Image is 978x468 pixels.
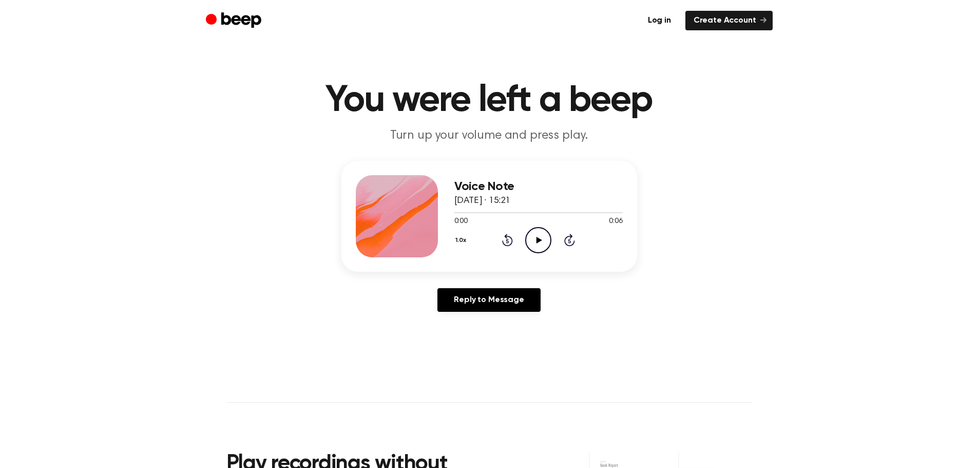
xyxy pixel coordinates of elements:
span: [DATE] · 15:21 [454,196,511,205]
p: Turn up your volume and press play. [292,127,686,144]
a: Reply to Message [437,288,540,312]
span: 0:06 [609,216,622,227]
button: 1.0x [454,232,470,249]
h3: Voice Note [454,180,623,194]
a: Create Account [685,11,773,30]
h1: You were left a beep [226,82,752,119]
a: Beep [206,11,264,31]
a: Log in [640,11,679,30]
span: 0:00 [454,216,468,227]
